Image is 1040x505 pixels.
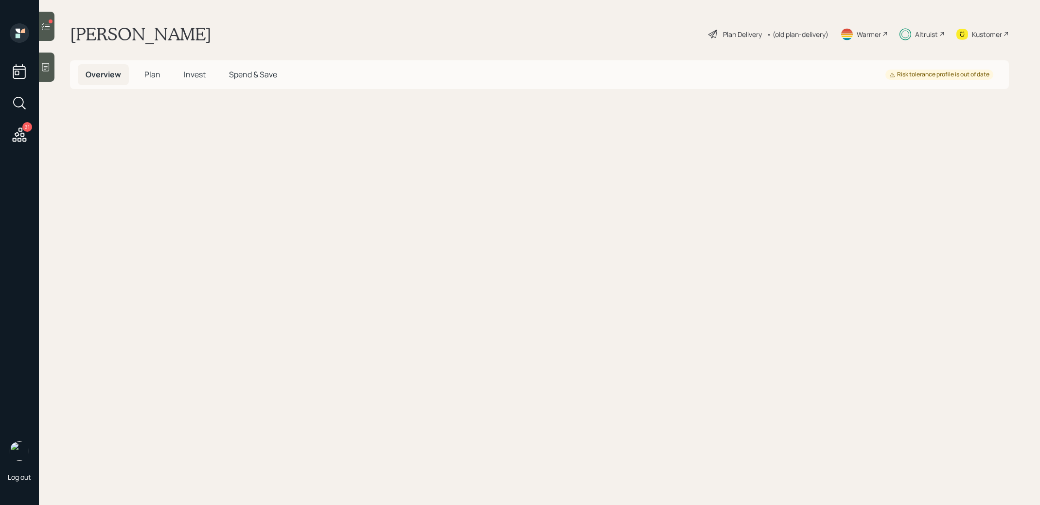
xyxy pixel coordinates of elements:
span: Invest [184,69,206,80]
div: Warmer [857,29,881,39]
div: Log out [8,472,31,482]
div: Kustomer [972,29,1002,39]
span: Plan [144,69,160,80]
h1: [PERSON_NAME] [70,23,212,45]
div: 31 [22,122,32,132]
span: Overview [86,69,121,80]
div: • (old plan-delivery) [767,29,828,39]
img: treva-nostdahl-headshot.png [10,441,29,461]
div: Risk tolerance profile is out of date [889,71,989,79]
div: Altruist [915,29,938,39]
div: Plan Delivery [723,29,762,39]
span: Spend & Save [229,69,277,80]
